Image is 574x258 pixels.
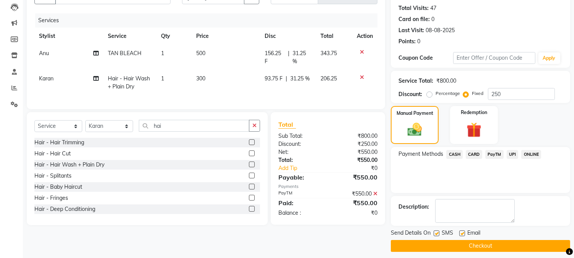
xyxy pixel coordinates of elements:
div: Service Total: [398,77,433,85]
div: Sub Total: [273,132,328,140]
span: 31.25 % [293,49,311,65]
a: Add Tip [273,164,337,172]
span: 93.75 F [265,75,283,83]
div: Hair - Splitants [34,172,72,180]
span: 206.25 [320,75,337,82]
th: Price [192,28,260,45]
div: Balance : [273,209,328,217]
th: Disc [260,28,316,45]
label: Redemption [461,109,487,116]
div: Last Visit: [398,26,424,34]
span: Total [278,121,296,129]
span: 343.75 [320,50,337,57]
div: ₹550.00 [328,173,384,182]
span: Payment Methods [398,150,443,158]
span: SMS [442,229,453,238]
span: 31.25 % [290,75,310,83]
div: Payable: [273,173,328,182]
span: Hair - Hair Wash + Plain Dry [108,75,150,90]
div: Total Visits: [398,4,429,12]
div: Services [35,13,383,28]
div: 08-08-2025 [426,26,455,34]
div: Coupon Code [398,54,453,62]
div: Paid: [273,198,328,207]
div: 0 [431,15,434,23]
span: Email [467,229,480,238]
div: ₹550.00 [328,148,384,156]
label: Percentage [436,90,460,97]
span: CASH [446,150,463,159]
span: Karan [39,75,54,82]
div: PayTM [273,190,328,198]
th: Qty [156,28,192,45]
div: Hair - Baby Haircut [34,183,82,191]
label: Manual Payment [397,110,433,117]
span: Anu [39,50,49,57]
input: Search or Scan [139,120,249,132]
th: Total [316,28,352,45]
div: ₹0 [328,209,384,217]
span: | [288,49,289,65]
div: Hair - Hair Wash + Plain Dry [34,161,104,169]
div: ₹550.00 [328,156,384,164]
div: 0 [417,38,420,46]
span: 500 [196,50,205,57]
span: TAN BLEACH [108,50,141,57]
th: Service [103,28,156,45]
div: Hair - Hair Cut [34,150,71,158]
div: Hair - Deep Conditioning [34,205,95,213]
div: Net: [273,148,328,156]
span: 1 [161,75,164,82]
div: 47 [430,4,436,12]
div: ₹0 [337,164,384,172]
div: ₹550.00 [328,190,384,198]
div: ₹550.00 [328,198,384,207]
div: Description: [398,203,429,211]
span: PayTM [485,150,504,159]
div: ₹800.00 [328,132,384,140]
span: | [286,75,287,83]
span: ONLINE [521,150,541,159]
span: 1 [161,50,164,57]
th: Action [352,28,377,45]
div: Discount: [398,90,422,98]
div: Hair - Hair Trimming [34,139,84,147]
div: Hair - Fringes [34,194,68,202]
span: CARD [466,150,482,159]
div: Payments [278,183,377,190]
div: ₹800.00 [436,77,456,85]
label: Fixed [472,90,483,97]
span: Send Details On [391,229,431,238]
button: Checkout [391,240,570,252]
div: Total: [273,156,328,164]
span: 156.25 F [265,49,285,65]
span: UPI [507,150,519,159]
span: 300 [196,75,205,82]
div: ₹250.00 [328,140,384,148]
input: Enter Offer / Coupon Code [453,52,535,64]
div: Card on file: [398,15,430,23]
div: Points: [398,38,416,46]
th: Stylist [34,28,103,45]
button: Apply [538,52,560,64]
img: _cash.svg [403,121,426,138]
div: Discount: [273,140,328,148]
img: _gift.svg [462,121,486,139]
